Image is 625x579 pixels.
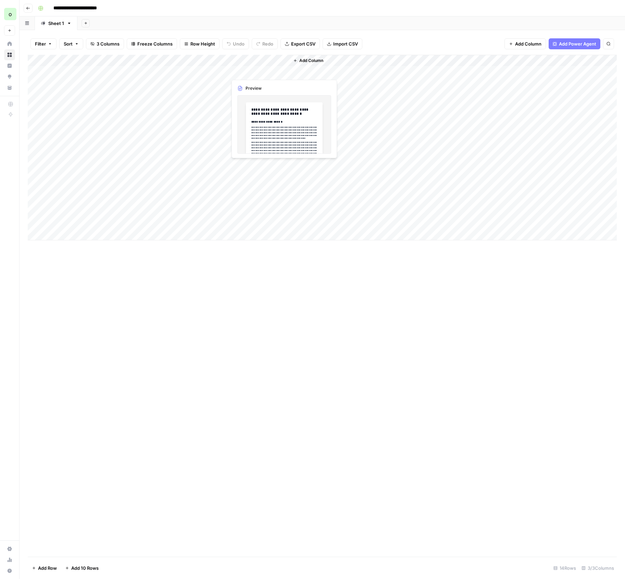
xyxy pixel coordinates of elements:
[515,40,541,47] span: Add Column
[59,38,83,49] button: Sort
[299,58,323,64] span: Add Column
[71,565,99,571] span: Add 10 Rows
[549,38,600,49] button: Add Power Agent
[504,38,546,49] button: Add Column
[30,38,57,49] button: Filter
[28,563,61,574] button: Add Row
[4,38,15,49] a: Home
[48,20,64,27] div: Sheet 1
[579,563,617,574] div: 3/3 Columns
[64,40,73,47] span: Sort
[262,40,273,47] span: Redo
[4,543,15,554] a: Settings
[252,38,278,49] button: Redo
[35,16,77,30] a: Sheet 1
[333,40,358,47] span: Import CSV
[551,563,579,574] div: 14 Rows
[291,40,315,47] span: Export CSV
[280,38,320,49] button: Export CSV
[9,10,12,18] span: o
[4,565,15,576] button: Help + Support
[4,554,15,565] a: Usage
[137,40,173,47] span: Freeze Columns
[323,38,362,49] button: Import CSV
[290,56,326,65] button: Add Column
[233,40,245,47] span: Undo
[38,565,57,571] span: Add Row
[61,563,103,574] button: Add 10 Rows
[97,40,120,47] span: 3 Columns
[222,38,249,49] button: Undo
[4,49,15,60] a: Browse
[86,38,124,49] button: 3 Columns
[4,71,15,82] a: Opportunities
[127,38,177,49] button: Freeze Columns
[4,5,15,23] button: Workspace: opascope
[190,40,215,47] span: Row Height
[180,38,220,49] button: Row Height
[35,40,46,47] span: Filter
[4,60,15,71] a: Insights
[559,40,596,47] span: Add Power Agent
[4,82,15,93] a: Your Data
